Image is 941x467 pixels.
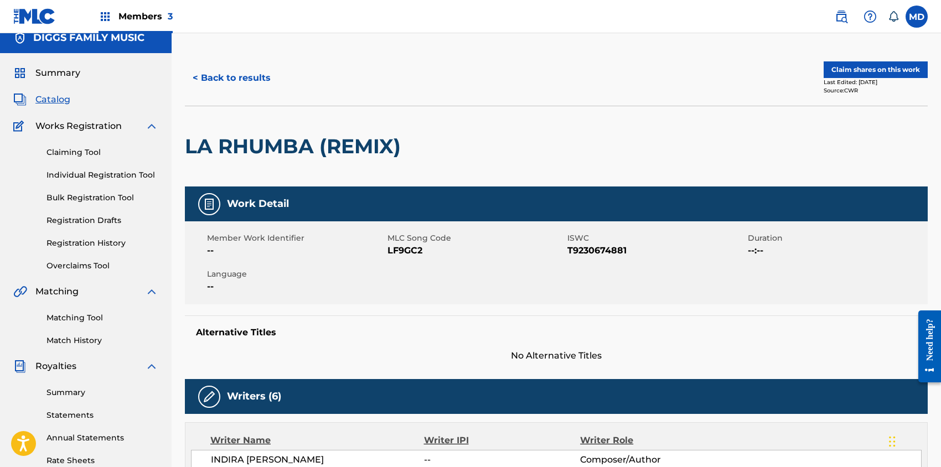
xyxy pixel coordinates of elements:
img: MLC Logo [13,8,56,24]
a: Overclaims Tool [46,260,158,272]
span: -- [207,280,385,293]
span: ISWC [567,232,745,244]
div: Writer Role [580,434,722,447]
img: Matching [13,285,27,298]
a: Public Search [830,6,852,28]
span: Member Work Identifier [207,232,385,244]
span: --:-- [748,244,926,257]
img: Writers [203,390,216,403]
span: Matching [35,285,79,298]
span: Summary [35,66,80,80]
a: Bulk Registration Tool [46,192,158,204]
h2: LA RHUMBA (REMIX) [185,134,406,159]
a: Claiming Tool [46,147,158,158]
span: -- [424,453,580,466]
div: Drag [889,425,896,458]
img: help [864,10,877,23]
iframe: Chat Widget [886,414,941,467]
img: expand [145,360,158,373]
span: 3 [168,11,173,22]
span: Members [118,10,173,23]
a: Annual Statements [46,432,158,444]
span: LF9GC2 [387,244,565,257]
h5: Alternative Titles [196,327,917,338]
a: Registration History [46,237,158,249]
img: Accounts [13,32,27,45]
a: SummarySummary [13,66,80,80]
span: Works Registration [35,120,122,133]
h5: DIGGS FAMILY MUSIC [33,32,144,44]
span: Duration [748,232,926,244]
span: Royalties [35,360,76,373]
a: Summary [46,387,158,398]
img: Work Detail [203,198,216,211]
div: Writer Name [210,434,424,447]
h5: Writers (6) [227,390,281,403]
span: MLC Song Code [387,232,565,244]
button: < Back to results [185,64,278,92]
a: Match History [46,335,158,346]
a: CatalogCatalog [13,93,70,106]
a: Matching Tool [46,312,158,324]
span: Language [207,268,385,280]
div: Writer IPI [424,434,581,447]
a: Statements [46,409,158,421]
span: INDIRA [PERSON_NAME] [211,453,424,466]
a: Individual Registration Tool [46,169,158,181]
span: T9230674881 [567,244,745,257]
img: Works Registration [13,120,28,133]
img: expand [145,120,158,133]
div: Notifications [888,11,899,22]
img: Summary [13,66,27,80]
img: Top Rightsholders [99,10,112,23]
span: -- [207,244,385,257]
button: Claim shares on this work [824,61,928,78]
img: search [835,10,848,23]
img: Catalog [13,93,27,106]
img: Royalties [13,360,27,373]
div: User Menu [906,6,928,28]
img: expand [145,285,158,298]
div: Source: CWR [824,86,928,95]
h5: Work Detail [227,198,289,210]
span: Catalog [35,93,70,106]
a: Registration Drafts [46,215,158,226]
iframe: Resource Center [910,302,941,391]
span: Composer/Author [580,453,722,466]
span: No Alternative Titles [185,349,928,362]
div: Last Edited: [DATE] [824,78,928,86]
div: Help [859,6,881,28]
a: Rate Sheets [46,455,158,466]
